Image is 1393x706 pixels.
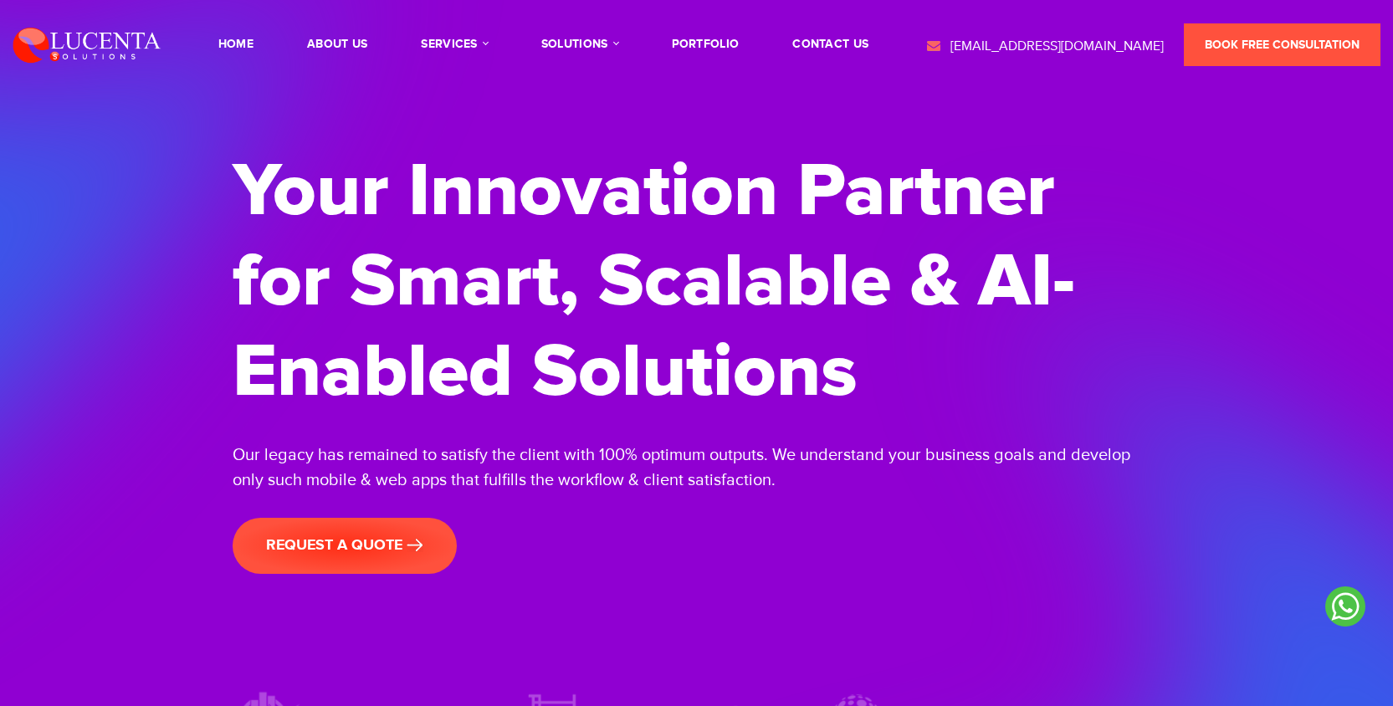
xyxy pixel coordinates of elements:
a: request a quote [233,518,457,574]
a: About Us [307,38,367,50]
span: request a quote [266,536,423,555]
a: contact us [792,38,868,50]
a: portfolio [672,38,740,50]
div: Our legacy has remained to satisfy the client with 100% optimum outputs. We understand your busin... [233,443,1161,493]
a: solutions [541,38,618,50]
img: Lucenta Solutions [13,25,161,64]
img: banner-arrow.png [407,539,423,552]
span: Book Free Consultation [1205,38,1360,52]
a: services [421,38,487,50]
h1: Your Innovation Partner for Smart, Scalable & AI-Enabled Solutions [233,146,1161,417]
a: Home [218,38,254,50]
a: [EMAIL_ADDRESS][DOMAIN_NAME] [925,37,1164,57]
a: Book Free Consultation [1184,23,1380,66]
